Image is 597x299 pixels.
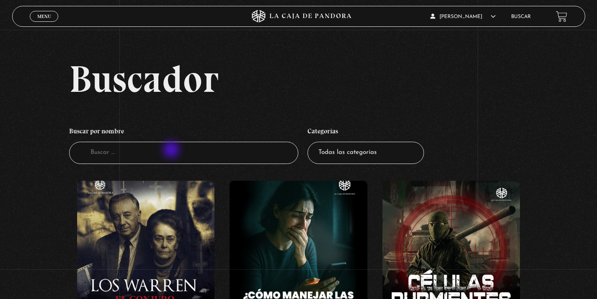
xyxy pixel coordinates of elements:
[430,14,496,19] span: [PERSON_NAME]
[69,123,298,142] h4: Buscar por nombre
[69,60,585,98] h2: Buscador
[34,21,54,27] span: Cerrar
[308,123,424,142] h4: Categorías
[511,14,531,19] a: Buscar
[556,11,567,22] a: View your shopping cart
[37,14,51,19] span: Menu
